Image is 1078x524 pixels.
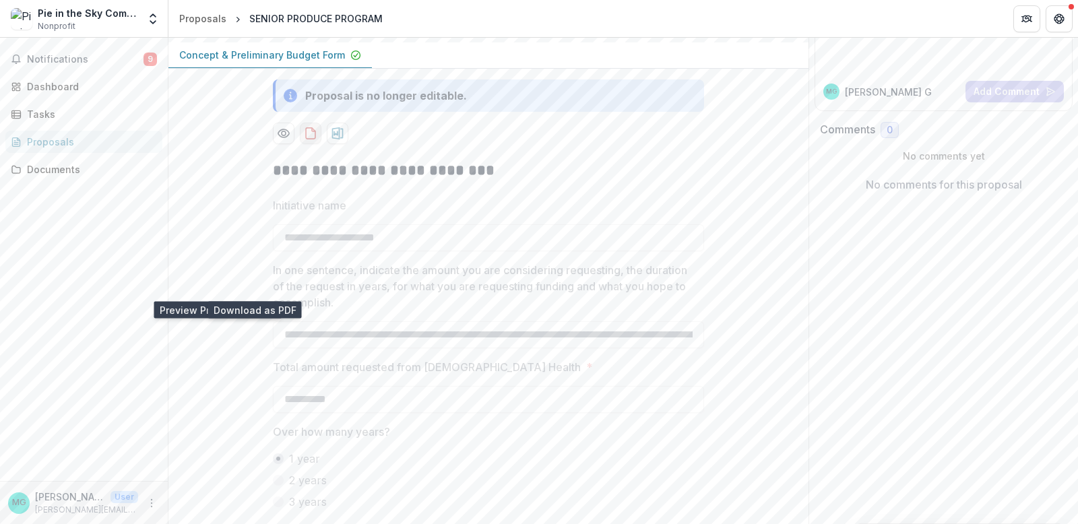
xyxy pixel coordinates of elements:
div: Malea Guiriba [12,498,26,507]
div: Proposals [179,11,226,26]
p: Concept & Preliminary Budget Form [179,48,345,62]
button: Notifications9 [5,48,162,70]
button: Preview e465bd55-5895-44d7-8191-8aca4a82d519-0.pdf [273,123,294,144]
div: Proposals [27,135,152,149]
p: User [110,491,138,503]
button: download-proposal [300,123,321,144]
div: Malea Guiriba [826,88,837,95]
div: Pie in the Sky Community Alliance [38,6,138,20]
button: Open entity switcher [144,5,162,32]
h2: Comments [820,123,875,136]
span: 2 years [289,472,327,488]
div: Documents [27,162,152,176]
p: Over how many years? [273,424,390,440]
button: download-proposal [327,123,348,144]
p: Initiative name [273,197,346,214]
nav: breadcrumb [174,9,388,28]
p: In one sentence, indicate the amount you are considering requesting, the duration of the request ... [273,262,696,310]
span: Notifications [27,54,144,65]
p: [PERSON_NAME][EMAIL_ADDRESS][DOMAIN_NAME] [35,504,138,516]
a: Dashboard [5,75,162,98]
img: Pie in the Sky Community Alliance [11,8,32,30]
a: Proposals [5,131,162,153]
button: Get Help [1046,5,1073,32]
span: 1 year [289,451,320,467]
div: Tasks [27,107,152,121]
span: 0 [887,125,893,136]
p: No comments for this proposal [866,176,1022,193]
p: Total amount requested from [DEMOGRAPHIC_DATA] Health [273,359,581,375]
a: Proposals [174,9,232,28]
a: Documents [5,158,162,181]
p: [PERSON_NAME] [35,490,105,504]
p: [PERSON_NAME] G [845,85,932,99]
a: Tasks [5,103,162,125]
div: Proposal is no longer editable. [305,88,467,104]
span: Nonprofit [38,20,75,32]
span: 3 years [289,494,327,510]
div: SENIOR PRODUCE PROGRAM [249,11,383,26]
button: Add Comment [965,81,1064,102]
div: Dashboard [27,79,152,94]
button: More [144,495,160,511]
p: No comments yet [820,149,1067,163]
span: 9 [144,53,157,66]
button: Partners [1013,5,1040,32]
